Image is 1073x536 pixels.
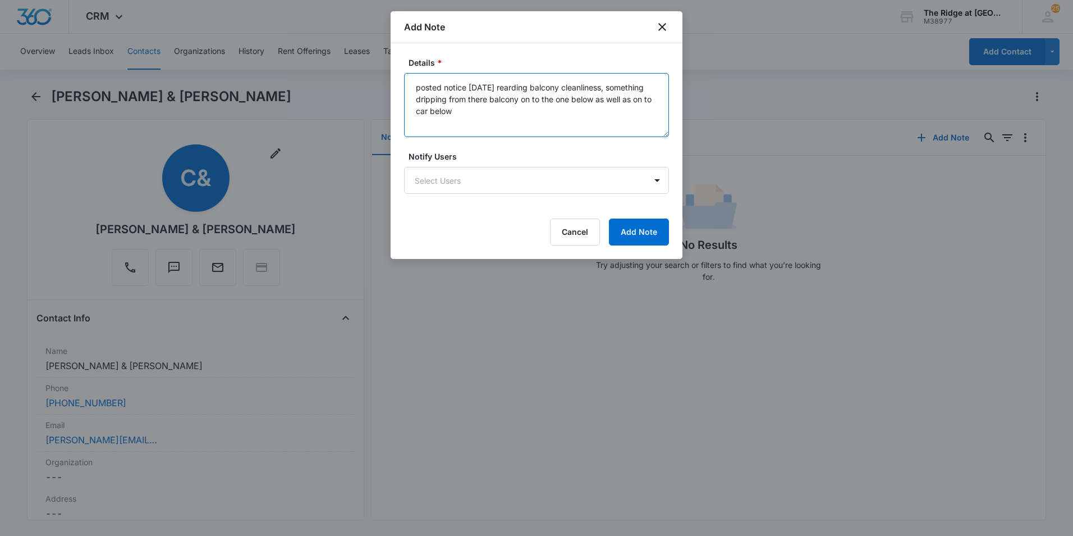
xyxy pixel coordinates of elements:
[409,57,673,69] label: Details
[404,73,669,137] textarea: posted notice [DATE] rearding balcony cleanliness, something dripping from there balcony on to th...
[609,219,669,246] button: Add Note
[655,20,669,34] button: close
[409,151,673,162] label: Notify Users
[550,219,600,246] button: Cancel
[404,20,445,34] h1: Add Note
